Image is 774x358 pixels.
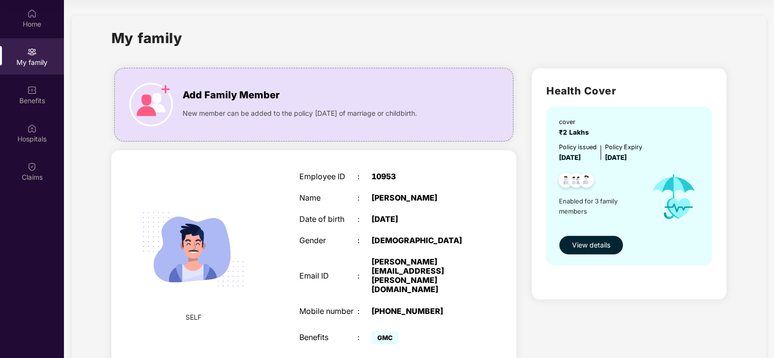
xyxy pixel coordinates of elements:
[299,236,357,245] div: Gender
[605,142,642,152] div: Policy Expiry
[186,312,201,323] span: SELF
[299,172,357,181] div: Employee ID
[357,215,372,224] div: :
[605,154,627,161] span: [DATE]
[372,236,473,245] div: [DEMOGRAPHIC_DATA]
[357,193,372,202] div: :
[546,83,712,99] h2: Health Cover
[559,235,623,255] button: View details
[27,162,37,171] img: svg+xml;base64,PHN2ZyBpZD0iQ2xhaW0iIHhtbG5zPSJodHRwOi8vd3d3LnczLm9yZy8yMDAwL3N2ZyIgd2lkdGg9IjIwIi...
[111,27,183,49] h1: My family
[372,257,473,294] div: [PERSON_NAME][EMAIL_ADDRESS][PERSON_NAME][DOMAIN_NAME]
[27,47,37,57] img: svg+xml;base64,PHN2ZyB3aWR0aD0iMjAiIGhlaWdodD0iMjAiIHZpZXdCb3g9IjAgMCAyMCAyMCIgZmlsbD0ibm9uZSIgeG...
[572,240,610,250] span: View details
[299,307,357,316] div: Mobile number
[559,142,597,152] div: Policy issued
[564,170,588,194] img: svg+xml;base64,PHN2ZyB4bWxucz0iaHR0cDovL3d3dy53My5vcmcvMjAwMC9zdmciIHdpZHRoPSI0OC45MTUiIGhlaWdodD...
[183,88,279,103] span: Add Family Member
[299,215,357,224] div: Date of birth
[372,172,473,181] div: 10953
[27,85,37,95] img: svg+xml;base64,PHN2ZyBpZD0iQmVuZWZpdHMiIHhtbG5zPSJodHRwOi8vd3d3LnczLm9yZy8yMDAwL3N2ZyIgd2lkdGg9Ij...
[299,193,357,202] div: Name
[130,187,256,312] img: svg+xml;base64,PHN2ZyB4bWxucz0iaHR0cDovL3d3dy53My5vcmcvMjAwMC9zdmciIHdpZHRoPSIyMjQiIGhlaWdodD0iMT...
[183,108,417,119] span: New member can be added to the policy [DATE] of marriage or childbirth.
[559,196,642,216] span: Enabled for 3 family members
[372,307,473,316] div: [PHONE_NUMBER]
[372,331,399,344] span: GMC
[27,124,37,133] img: svg+xml;base64,PHN2ZyBpZD0iSG9zcGl0YWxzIiB4bWxucz0iaHR0cDovL3d3dy53My5vcmcvMjAwMC9zdmciIHdpZHRoPS...
[372,215,473,224] div: [DATE]
[554,170,578,194] img: svg+xml;base64,PHN2ZyB4bWxucz0iaHR0cDovL3d3dy53My5vcmcvMjAwMC9zdmciIHdpZHRoPSI0OC45NDMiIGhlaWdodD...
[299,333,357,342] div: Benefits
[27,9,37,18] img: svg+xml;base64,PHN2ZyBpZD0iSG9tZSIgeG1sbnM9Imh0dHA6Ly93d3cudzMub3JnLzIwMDAvc3ZnIiB3aWR0aD0iMjAiIG...
[357,333,372,342] div: :
[559,154,581,161] span: [DATE]
[574,170,598,194] img: svg+xml;base64,PHN2ZyB4bWxucz0iaHR0cDovL3d3dy53My5vcmcvMjAwMC9zdmciIHdpZHRoPSI0OC45NDMiIGhlaWdodD...
[372,193,473,202] div: [PERSON_NAME]
[642,163,705,231] img: icon
[357,172,372,181] div: :
[357,271,372,280] div: :
[559,117,593,127] div: cover
[357,307,372,316] div: :
[129,83,173,126] img: icon
[357,236,372,245] div: :
[299,271,357,280] div: Email ID
[559,128,593,136] span: ₹2 Lakhs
